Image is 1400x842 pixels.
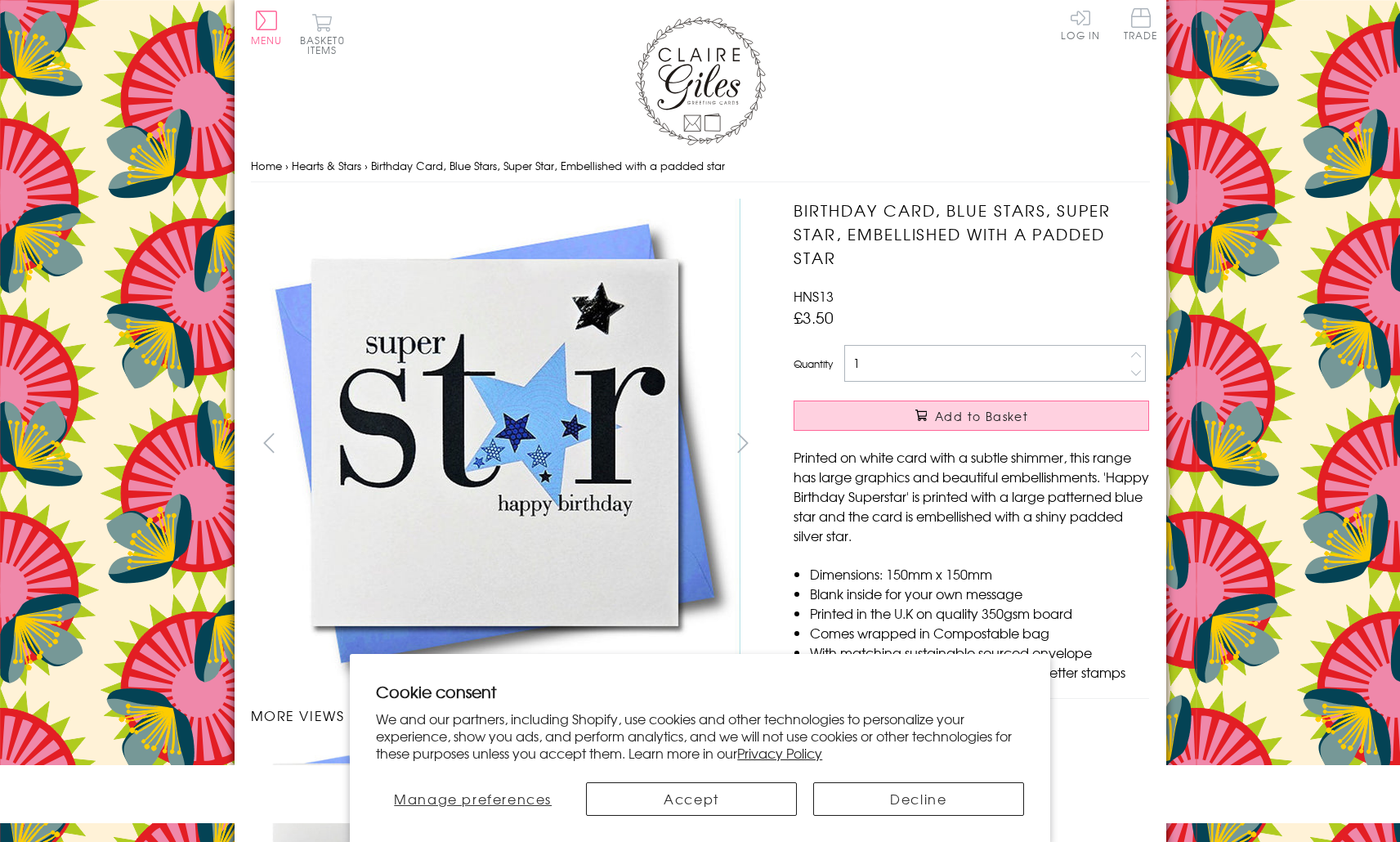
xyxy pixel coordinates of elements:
button: Manage preferences [376,782,570,816]
button: Add to Basket [794,401,1149,431]
nav: breadcrumbs [251,150,1150,183]
span: Birthday Card, Blue Stars, Super Star, Embellished with a padded star [371,158,725,173]
button: Menu [251,11,283,45]
h1: Birthday Card, Blue Stars, Super Star, Embellished with a padded star [794,199,1149,269]
img: Birthday Card, Blue Stars, Super Star, Embellished with a padded star [761,199,1251,689]
button: prev [251,424,288,461]
img: Claire Giles Greetings Cards [635,16,766,146]
a: Home [251,158,282,173]
p: Printed on white card with a subtle shimmer, this range has large graphics and beautiful embellis... [794,447,1149,545]
h2: Cookie consent [376,680,1024,703]
li: Comes wrapped in Compostable bag [810,623,1149,643]
span: HNS13 [794,286,834,306]
li: Dimensions: 150mm x 150mm [810,564,1149,584]
span: Manage preferences [394,789,552,808]
img: Birthday Card, Blue Stars, Super Star, Embellished with a padded star [250,199,740,688]
span: › [365,158,368,173]
span: Add to Basket [935,408,1028,424]
button: Decline [813,782,1024,816]
a: Privacy Policy [737,743,822,763]
button: Basket0 items [300,13,345,55]
span: Menu [251,33,283,47]
h3: More views [251,705,762,725]
button: Accept [586,782,797,816]
a: Log In [1061,8,1100,40]
span: › [285,158,288,173]
li: Printed in the U.K on quality 350gsm board [810,603,1149,623]
a: Hearts & Stars [292,158,361,173]
li: With matching sustainable sourced envelope [810,643,1149,662]
label: Quantity [794,356,833,371]
span: Trade [1124,8,1158,40]
button: next [724,424,761,461]
p: We and our partners, including Shopify, use cookies and other technologies to personalize your ex... [376,710,1024,761]
span: £3.50 [794,306,834,329]
li: Blank inside for your own message [810,584,1149,603]
a: Trade [1124,8,1158,43]
span: 0 items [307,33,345,57]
